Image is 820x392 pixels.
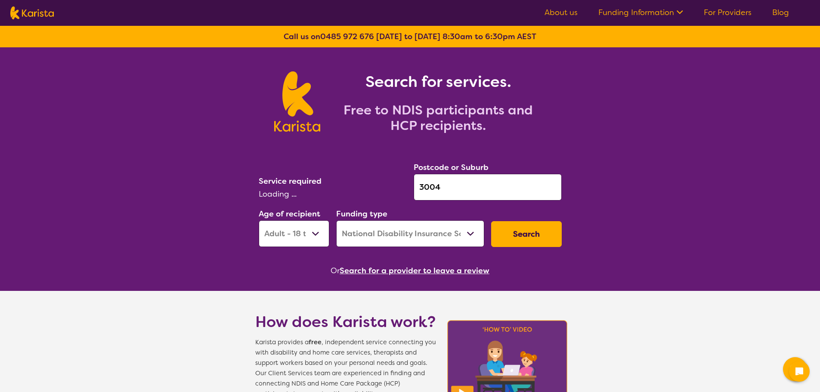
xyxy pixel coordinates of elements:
b: Call us on [DATE] to [DATE] 8:30am to 6:30pm AEST [284,31,536,42]
a: About us [545,7,578,18]
img: Karista logo [10,6,54,19]
h2: Free to NDIS participants and HCP recipients. [331,102,546,133]
img: Karista logo [274,71,320,132]
a: Blog [772,7,789,18]
button: Channel Menu [783,357,807,381]
a: For Providers [704,7,752,18]
label: Age of recipient [259,209,320,219]
label: Funding type [336,209,387,219]
a: Funding Information [598,7,683,18]
div: Loading ... [259,188,407,201]
label: Service required [259,176,322,186]
h1: Search for services. [331,71,546,92]
a: 0485 972 676 [320,31,374,42]
button: Search for a provider to leave a review [340,264,489,277]
b: free [309,338,322,346]
input: Type [414,174,562,201]
h1: How does Karista work? [255,312,436,332]
button: Search [491,221,562,247]
span: Or [331,264,340,277]
label: Postcode or Suburb [414,162,489,173]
